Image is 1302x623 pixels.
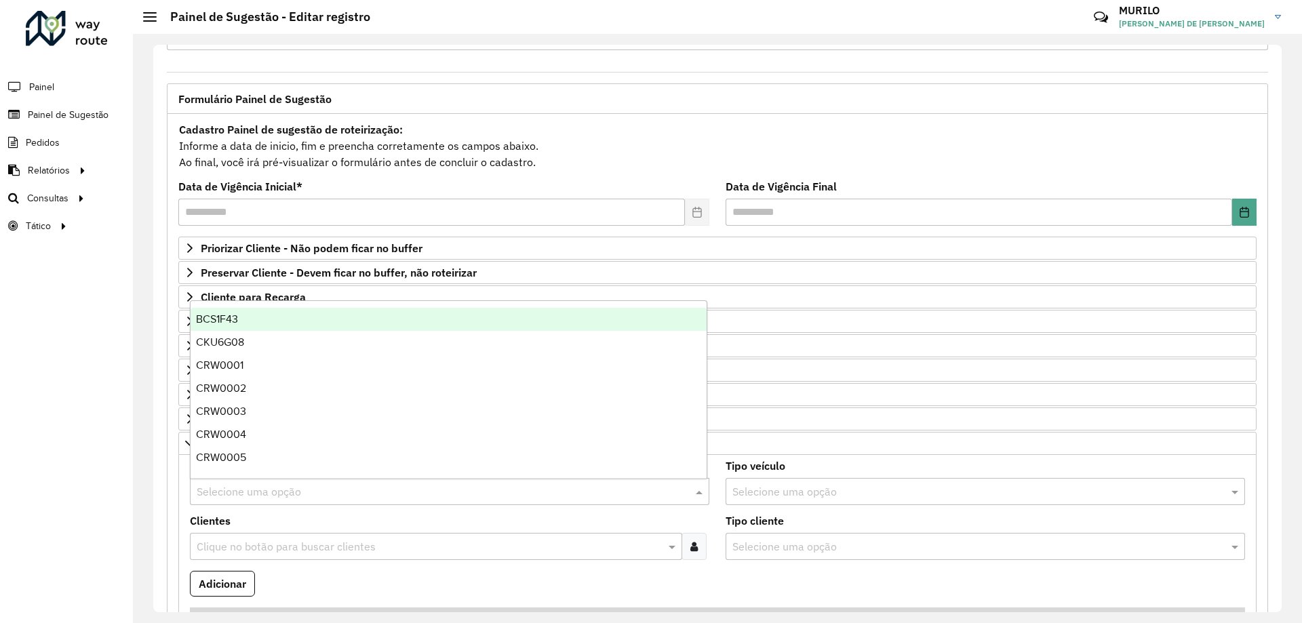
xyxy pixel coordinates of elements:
[178,121,1257,171] div: Informe a data de inicio, fim e preencha corretamente os campos abaixo. Ao final, você irá pré-vi...
[190,300,707,479] ng-dropdown-panel: Options list
[726,178,837,195] label: Data de Vigência Final
[196,382,246,394] span: CRW0002
[196,336,244,348] span: CKU6G08
[178,178,302,195] label: Data de Vigência Inicial
[178,94,332,104] span: Formulário Painel de Sugestão
[178,334,1257,357] a: Cliente Retira
[178,407,1257,430] a: Restrições Spot: Forma de Pagamento e Perfil de Descarga/Entrega
[178,383,1257,406] a: Restrições FF: ACT
[201,267,477,278] span: Preservar Cliente - Devem ficar no buffer, não roteirizar
[27,191,68,205] span: Consultas
[201,243,422,254] span: Priorizar Cliente - Não podem ficar no buffer
[196,405,246,417] span: CRW0003
[29,80,54,94] span: Painel
[196,428,246,440] span: CRW0004
[726,513,784,529] label: Tipo cliente
[28,163,70,178] span: Relatórios
[1232,199,1257,226] button: Choose Date
[178,261,1257,284] a: Preservar Cliente - Devem ficar no buffer, não roteirizar
[26,219,51,233] span: Tático
[190,513,231,529] label: Clientes
[196,359,243,371] span: CRW0001
[201,292,306,302] span: Cliente para Recarga
[157,9,370,24] h2: Painel de Sugestão - Editar registro
[178,310,1257,333] a: Cliente para Multi-CDD/Internalização
[178,237,1257,260] a: Priorizar Cliente - Não podem ficar no buffer
[196,313,238,325] span: BCS1F43
[178,359,1257,382] a: Mapas Sugeridos: Placa-Cliente
[26,136,60,150] span: Pedidos
[178,432,1257,455] a: Rota Noturna/Vespertina
[1119,18,1265,30] span: [PERSON_NAME] DE [PERSON_NAME]
[196,451,246,463] span: CRW0005
[1119,4,1265,17] h3: MURILO
[1086,3,1116,32] a: Contato Rápido
[726,458,785,474] label: Tipo veículo
[190,571,255,597] button: Adicionar
[179,123,403,136] strong: Cadastro Painel de sugestão de roteirização:
[178,285,1257,308] a: Cliente para Recarga
[28,108,108,122] span: Painel de Sugestão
